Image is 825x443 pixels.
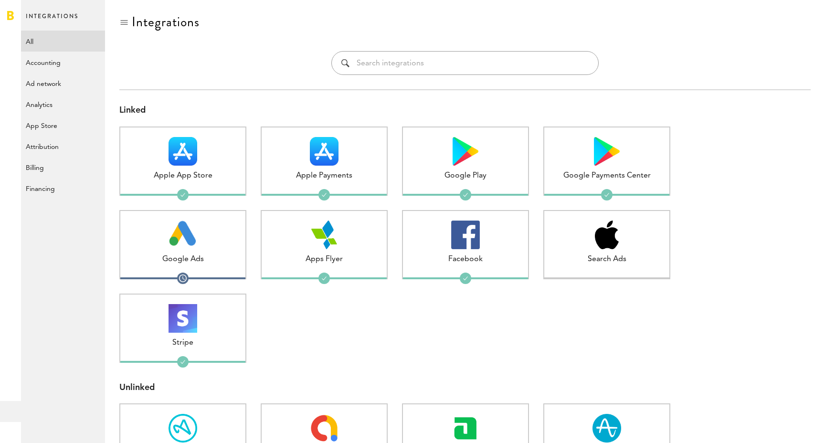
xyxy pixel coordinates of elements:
[451,414,480,443] img: Adyen
[544,170,669,181] div: Google Payments Center
[21,73,105,94] a: Ad network
[21,178,105,199] a: Financing
[544,254,669,265] div: Search Ads
[592,414,621,443] img: Amplitude
[169,414,197,443] img: Adjust
[403,254,528,265] div: Facebook
[169,304,197,333] img: Stripe
[119,382,811,394] div: Unlinked
[751,414,815,438] iframe: Opens a widget where you can find more information
[262,254,387,265] div: Apps Flyer
[21,52,105,73] a: Accounting
[119,105,811,117] div: Linked
[21,31,105,52] a: All
[451,221,480,249] img: Facebook
[132,14,200,30] div: Integrations
[169,221,197,249] img: Google Ads
[26,11,78,31] span: Integrations
[310,221,338,249] img: Apps Flyer
[120,338,245,348] div: Stripe
[310,414,338,443] img: Admob OAuth
[357,52,589,74] input: Search integrations
[21,94,105,115] a: Analytics
[262,170,387,181] div: Apple Payments
[120,170,245,181] div: Apple App Store
[310,137,338,166] img: Apple Payments
[453,137,478,166] img: Google Play
[403,170,528,181] div: Google Play
[595,221,619,249] img: Search Ads
[169,137,197,166] img: Apple App Store
[120,254,245,265] div: Google Ads
[594,137,620,166] img: Google Payments Center
[21,115,105,136] a: App Store
[21,136,105,157] a: Attribution
[21,157,105,178] a: Billing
